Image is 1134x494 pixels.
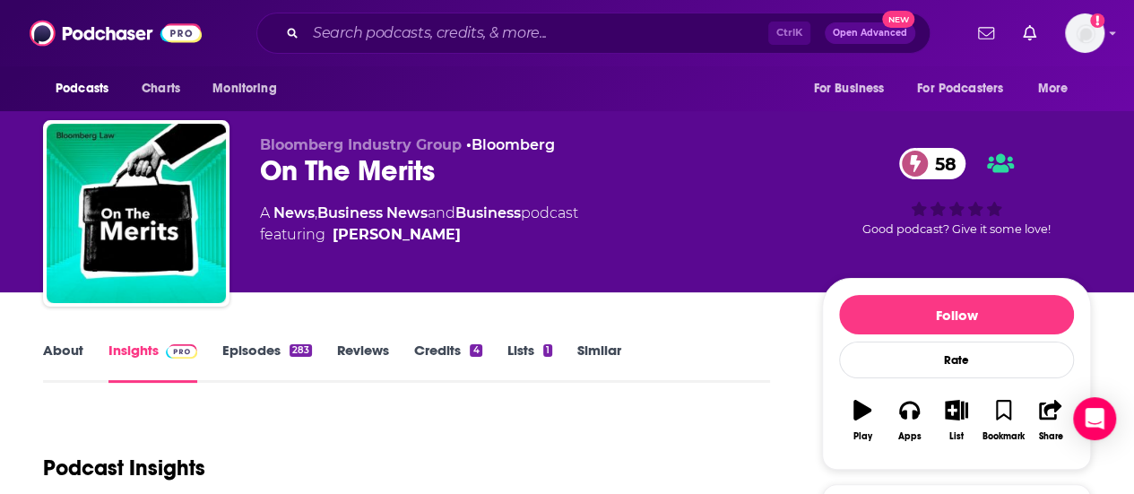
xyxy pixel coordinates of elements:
[1038,76,1069,101] span: More
[414,342,481,383] a: Credits4
[933,388,980,453] button: List
[260,136,462,153] span: Bloomberg Industry Group
[898,431,922,442] div: Apps
[1065,13,1104,53] span: Logged in as AtriaBooks
[839,342,1074,378] div: Rate
[30,16,202,50] img: Podchaser - Follow, Share and Rate Podcasts
[1038,431,1062,442] div: Share
[905,72,1029,106] button: open menu
[1027,388,1074,453] button: Share
[949,431,964,442] div: List
[1026,72,1091,106] button: open menu
[833,29,907,38] span: Open Advanced
[130,72,191,106] a: Charts
[290,344,312,357] div: 283
[43,342,83,383] a: About
[222,342,312,383] a: Episodes283
[317,204,428,221] a: Business News
[983,431,1025,442] div: Bookmark
[839,295,1074,334] button: Follow
[455,204,521,221] a: Business
[166,344,197,359] img: Podchaser Pro
[260,203,578,246] div: A podcast
[917,76,1003,101] span: For Podcasters
[507,342,552,383] a: Lists1
[899,148,965,179] a: 58
[886,388,932,453] button: Apps
[882,11,914,28] span: New
[43,72,132,106] button: open menu
[256,13,931,54] div: Search podcasts, credits, & more...
[212,76,276,101] span: Monitoring
[577,342,621,383] a: Similar
[813,76,884,101] span: For Business
[200,72,299,106] button: open menu
[980,388,1026,453] button: Bookmark
[853,431,872,442] div: Play
[273,204,315,221] a: News
[333,224,461,246] a: David Schultz
[862,222,1051,236] span: Good podcast? Give it some love!
[43,455,205,481] h1: Podcast Insights
[306,19,768,48] input: Search podcasts, credits, & more...
[1065,13,1104,53] button: Show profile menu
[108,342,197,383] a: InsightsPodchaser Pro
[1073,397,1116,440] div: Open Intercom Messenger
[472,136,555,153] a: Bloomberg
[428,204,455,221] span: and
[315,204,317,221] span: ,
[260,224,578,246] span: featuring
[337,342,389,383] a: Reviews
[801,72,906,106] button: open menu
[1016,18,1043,48] a: Show notifications dropdown
[543,344,552,357] div: 1
[47,124,226,303] img: On The Merits
[56,76,108,101] span: Podcasts
[466,136,555,153] span: •
[822,136,1091,247] div: 58Good podcast? Give it some love!
[825,22,915,44] button: Open AdvancedNew
[917,148,965,179] span: 58
[971,18,1001,48] a: Show notifications dropdown
[1065,13,1104,53] img: User Profile
[142,76,180,101] span: Charts
[839,388,886,453] button: Play
[1090,13,1104,28] svg: Add a profile image
[470,344,481,357] div: 4
[768,22,810,45] span: Ctrl K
